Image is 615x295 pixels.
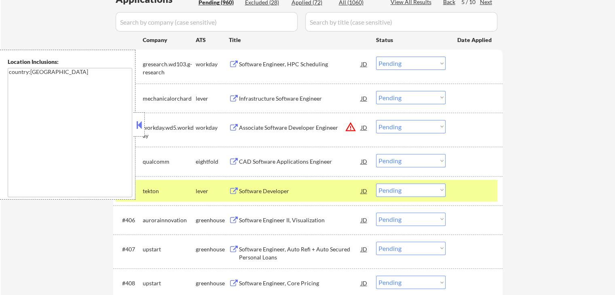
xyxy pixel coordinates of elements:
div: lever [196,95,229,103]
div: aurorainnovation [143,216,196,224]
div: greenhouse [196,279,229,287]
div: JD [360,120,368,135]
div: upstart [143,245,196,253]
button: warning_amber [345,121,356,133]
div: JD [360,276,368,290]
div: Software Engineer, Core Pricing [239,279,361,287]
div: #406 [122,216,136,224]
div: Associate Software Developer Engineer [239,124,361,132]
div: JD [360,57,368,71]
input: Search by title (case sensitive) [305,12,497,32]
div: Infrastructure Software Engineer [239,95,361,103]
div: qualcomm [143,158,196,166]
div: Date Applied [457,36,493,44]
div: Title [229,36,368,44]
div: workday [196,60,229,68]
div: JD [360,242,368,256]
div: Location Inclusions: [8,58,132,66]
div: #407 [122,245,136,253]
div: upstart [143,279,196,287]
div: Software Engineer, Auto Refi + Auto Secured Personal Loans [239,245,361,261]
div: CAD Software Applications Engineer [239,158,361,166]
div: Status [376,32,446,47]
div: eightfold [196,158,229,166]
div: #408 [122,279,136,287]
div: ATS [196,36,229,44]
div: JD [360,183,368,198]
div: tekton [143,187,196,195]
div: Software Engineer, HPC Scheduling [239,60,361,68]
div: Software Developer [239,187,361,195]
div: JD [360,213,368,227]
div: workday [196,124,229,132]
div: gresearch.wd103.g-research [143,60,196,76]
div: JD [360,91,368,105]
div: Company [143,36,196,44]
div: lever [196,187,229,195]
div: greenhouse [196,245,229,253]
div: Software Engineer II, Visualization [239,216,361,224]
div: greenhouse [196,216,229,224]
div: JD [360,154,368,169]
div: mechanicalorchard [143,95,196,103]
input: Search by company (case sensitive) [116,12,298,32]
div: workday.wd5.workday [143,124,196,139]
